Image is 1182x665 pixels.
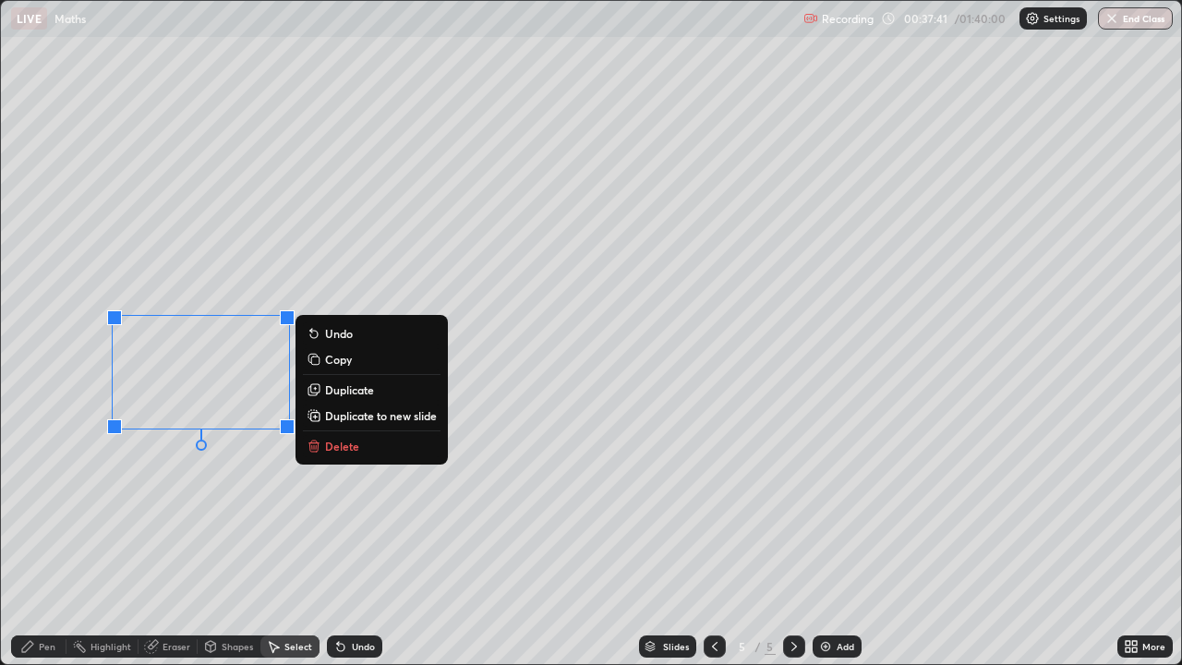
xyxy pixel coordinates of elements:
[1043,14,1079,23] p: Settings
[303,435,440,457] button: Delete
[17,11,42,26] p: LIVE
[755,641,761,652] div: /
[325,382,374,397] p: Duplicate
[803,11,818,26] img: recording.375f2c34.svg
[325,439,359,453] p: Delete
[303,379,440,401] button: Duplicate
[90,642,131,651] div: Highlight
[303,322,440,345] button: Undo
[284,642,312,651] div: Select
[352,642,375,651] div: Undo
[733,641,752,652] div: 5
[1104,11,1119,26] img: end-class-cross
[325,326,353,341] p: Undo
[765,638,776,655] div: 5
[822,12,874,26] p: Recording
[663,642,689,651] div: Slides
[222,642,253,651] div: Shapes
[39,642,55,651] div: Pen
[325,408,437,423] p: Duplicate to new slide
[303,348,440,370] button: Copy
[1142,642,1165,651] div: More
[54,11,86,26] p: Maths
[818,639,833,654] img: add-slide-button
[1098,7,1173,30] button: End Class
[325,352,352,367] p: Copy
[163,642,190,651] div: Eraser
[837,642,854,651] div: Add
[303,405,440,427] button: Duplicate to new slide
[1025,11,1040,26] img: class-settings-icons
